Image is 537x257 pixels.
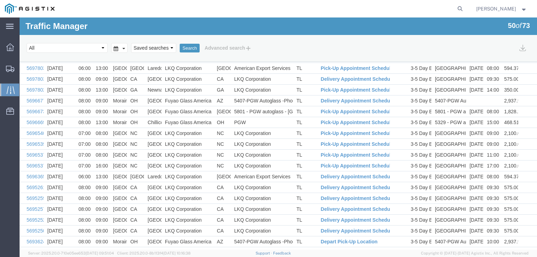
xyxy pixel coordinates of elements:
td: 3-5 Day Economy [388,143,412,154]
span: Delivery Appointment Scheduled [301,200,378,205]
a: 56952613 [7,167,29,173]
span: Delivery Appointment Scheduled [301,59,378,64]
td: [GEOGRAPHIC_DATA] [124,165,142,176]
td: 3-5 Day Economy [388,132,412,143]
h1: Traffic Manager [6,4,68,13]
td: 575.00 [481,56,499,67]
td: Newnan [124,67,142,78]
td: 3-5 Day Economy [388,78,412,89]
td: 15:00 [464,100,481,110]
td: CA [107,208,124,219]
td: [GEOGRAPHIC_DATA] [90,176,107,186]
td: LKQ Corporation [211,143,273,154]
td: [DATE] [24,186,55,197]
td: 575.00 [481,186,499,197]
td: 09:00 [73,89,90,100]
td: 09:00 [464,110,481,121]
td: 16:00 [73,143,90,154]
td: [DATE] [446,100,464,110]
td: [GEOGRAPHIC_DATA] [412,45,446,56]
td: 07:00 [55,132,72,143]
td: 594.37 [481,45,499,56]
td: [DATE] [446,110,464,121]
td: [GEOGRAPHIC_DATA] [124,208,142,219]
td: 08:00 [55,56,72,67]
td: Laredo [124,45,142,56]
td: [GEOGRAPHIC_DATA] [90,154,107,165]
td: [GEOGRAPHIC_DATA] [412,154,446,165]
td: 17:00 [464,143,481,154]
td: 06:00 [55,154,72,165]
td: [DATE] [24,89,55,100]
td: 3-5 Day Economy [388,100,412,110]
a: Feedback [273,251,291,255]
span: Delivery Appointment Scheduled [301,156,378,162]
td: TL [273,154,298,165]
td: CA [194,186,211,197]
td: [GEOGRAPHIC_DATA] [412,165,446,176]
td: [GEOGRAPHIC_DATA] [90,67,107,78]
td: [GEOGRAPHIC_DATA] [412,197,446,208]
td: [DATE] [446,186,464,197]
a: 56952502 [7,210,29,216]
td: NC [194,121,211,132]
td: 468.51 [481,100,499,110]
a: 56952571 [7,189,29,194]
td: NC [107,110,124,121]
a: Pick-Up Appointment Scheduled [301,113,377,119]
a: Pick-Up Appointment Scheduled [301,135,377,140]
td: [DATE] [446,165,464,176]
td: [DATE] [24,121,55,132]
td: GA [107,67,124,78]
td: LKQ Corporation [142,132,194,143]
a: Depart Pick-Up Location [301,221,358,227]
a: 56978037 [7,48,29,53]
a: Pick-Up Appointment Scheduled [301,91,377,97]
a: 56966696 [7,102,29,108]
a: 56965408 [7,113,29,119]
a: Delivery Appointment Scheduled [301,167,378,173]
td: 3-5 Day Economy [388,110,412,121]
td: [GEOGRAPHIC_DATA] [412,67,446,78]
td: 08:00 [464,89,481,100]
td: [GEOGRAPHIC_DATA] [124,89,142,100]
td: Fuyao Glass America Inc [142,89,194,100]
a: 56966779 [7,80,29,86]
td: American Export Services [211,45,273,56]
td: [GEOGRAPHIC_DATA] [90,45,107,56]
button: Download [497,24,510,37]
a: Delivery Appointment Scheduled [301,178,378,184]
td: 09:00 [73,208,90,219]
td: TL [273,176,298,186]
td: TL [273,89,298,100]
td: 08:00 [55,165,72,176]
td: [GEOGRAPHIC_DATA] [194,89,211,100]
td: 09:30 [464,186,481,197]
td: 06:00 [55,45,72,56]
td: OH [107,89,124,100]
a: Delivery Appointment Scheduled [301,80,378,86]
td: 2,100.00 [481,121,499,132]
td: LKQ Corporation [211,197,273,208]
span: Jorge Vaca [476,5,516,13]
td: [GEOGRAPHIC_DATA] [124,78,142,89]
td: 2,100.00 [481,143,499,154]
iframe: FS Legacy Container [20,17,537,250]
td: Moraine [90,100,107,110]
td: Fuyao Glass America Inc [142,100,194,110]
td: [DATE] [24,132,55,143]
td: TL [273,208,298,219]
td: 13:00 [73,45,90,56]
td: Chillicothe [124,100,142,110]
td: 09:30 [464,176,481,186]
td: Laredo [124,154,142,165]
td: [DATE] [446,197,464,208]
td: Fuyao Glass America Inc [142,78,194,89]
a: Pick-Up Appointment Scheduled [301,124,377,129]
td: Moraine [90,78,107,89]
td: NC [107,143,124,154]
td: CA [194,176,211,186]
td: 08:00 [55,208,72,219]
td: [DATE] [446,132,464,143]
